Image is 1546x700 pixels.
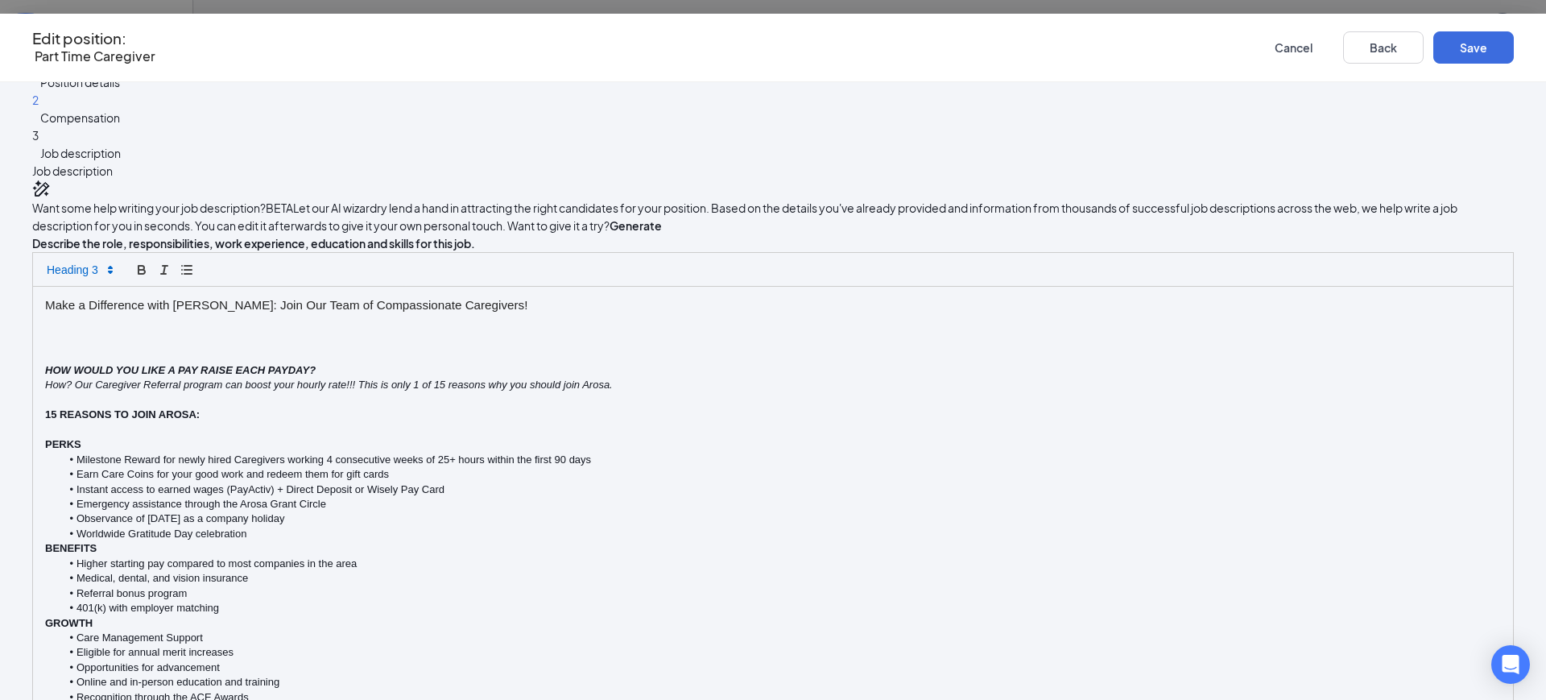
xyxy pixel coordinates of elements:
[610,217,662,234] button: Generate
[40,146,121,160] span: Job description
[45,364,316,376] em: HOW WOULD YOU LIKE A PAY RAISE EACH PAYDAY?
[61,497,1502,512] li: Emergency assistance through the Arosa Grant Circle
[40,110,120,125] span: Compensation
[45,408,200,420] strong: 15 REASONS TO JOIN AROSA:
[32,30,155,48] h3: Edit position :
[32,128,39,143] span: 3
[61,467,1502,482] li: Earn Care Coins for your good work and redeem them for gift cards
[32,201,1457,233] span: Let our AI wizardry lend a hand in attracting the right candidates for your position. Based on th...
[45,379,613,391] em: How? Our Caregiver Referral program can boost your hourly rate!!! This is only 1 of 15 reasons wh...
[61,675,1502,690] li: Online and in-person education and training
[45,438,81,450] strong: PERKS
[61,527,1502,541] li: Worldwide Gratitude Day celebration
[61,586,1502,601] li: Referral bonus program
[45,617,93,629] strong: GROWTH
[61,571,1502,586] li: Medical, dental, and vision insurance
[45,296,1501,314] h3: Make a Difference with [PERSON_NAME]: Join Our Team of Compassionate Caregivers!
[266,201,293,215] span: BETA
[61,645,1502,660] li: Eligible for annual merit increases
[1491,645,1530,684] div: Open Intercom Messenger
[1275,42,1312,53] span: Cancel
[61,631,1502,645] li: Care Management Support
[32,180,52,199] svg: MagicPencil
[45,542,97,554] strong: BENEFITS
[61,601,1502,615] li: 401(k) with employer matching
[35,48,155,64] span: Part Time Caregiver
[1433,31,1514,64] button: Save
[32,201,293,215] span: Want some help writing your job description?
[61,453,1502,467] li: Milestone Reward for newly hired Caregivers working 4 consecutive weeks of 25+ hours within the f...
[61,661,1502,675] li: Opportunities for advancement
[40,75,120,89] span: Position details
[61,483,1502,497] li: Instant access to earned wages (PayActiv) + Direct Deposit or Wisely Pay Card
[1343,31,1424,64] button: Back
[32,93,39,107] span: 2
[61,557,1502,571] li: Higher starting pay compared to most companies in the area
[32,236,475,251] span: Describe the role, responsibilities, work experience, education and skills for this job.
[61,512,1502,526] li: Observance of [DATE] as a company holiday
[1253,31,1333,64] button: Cancel
[32,164,113,178] span: Job description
